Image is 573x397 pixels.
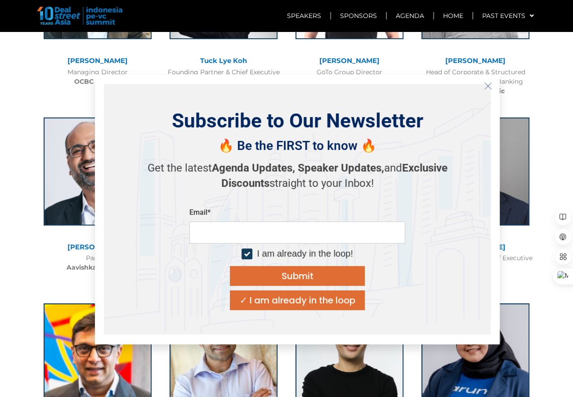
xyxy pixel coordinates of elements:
b: Aavishkaar Capital [67,263,129,271]
img: Abhishek Mittal [44,117,152,226]
div: GoTo Group Director [291,68,408,86]
b: OCBC Ventura [74,77,121,86]
a: Tuck Lye Koh [200,56,247,65]
a: Home [434,5,472,26]
b: HSBC Asia Pacific [447,87,505,95]
div: Partner [39,253,156,272]
a: [PERSON_NAME] [445,56,506,65]
a: [PERSON_NAME] [67,56,128,65]
a: [PERSON_NAME] [67,243,128,251]
a: [PERSON_NAME] [319,56,380,65]
a: Agenda [387,5,433,26]
a: Speakers [278,5,330,26]
div: Head of Corporate & Structured Finance, Commercial Banking [417,68,534,96]
div: Founding Partner & Chief Executive Officer [165,68,282,96]
a: Past Events [473,5,543,26]
div: Managing Director [39,68,156,86]
a: Sponsors [331,5,386,26]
